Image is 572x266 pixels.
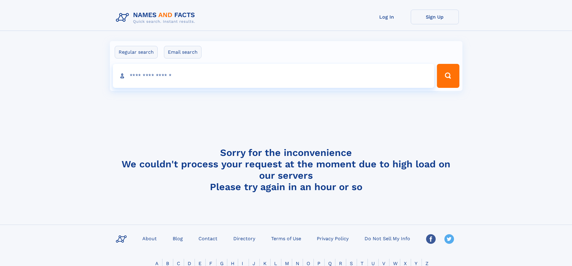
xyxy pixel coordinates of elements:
a: Contact [196,234,220,243]
a: About [140,234,159,243]
a: Blog [170,234,185,243]
img: Facebook [426,234,436,244]
a: Privacy Policy [314,234,351,243]
label: Email search [164,46,201,58]
a: Do Not Sell My Info [362,234,413,243]
a: Directory [231,234,258,243]
a: Sign Up [411,10,459,24]
label: Regular search [115,46,158,58]
img: Logo Names and Facts [113,10,200,26]
input: search input [113,64,434,88]
a: Log In [363,10,411,24]
img: Twitter [444,234,454,244]
a: Terms of Use [269,234,304,243]
h4: Sorry for the inconvenience We couldn't process your request at the moment due to high load on ou... [113,147,459,193]
button: Search Button [437,64,459,88]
